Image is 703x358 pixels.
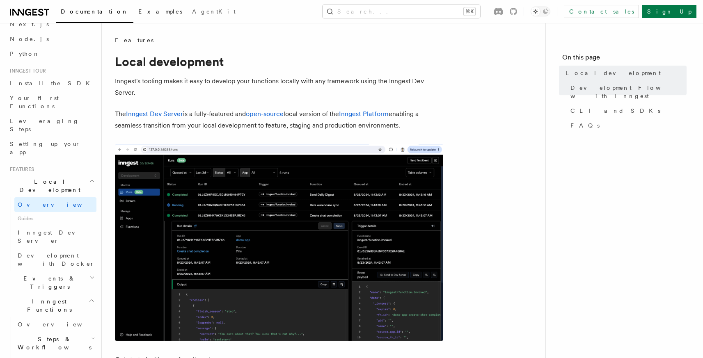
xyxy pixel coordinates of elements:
button: Steps & Workflows [14,332,96,355]
a: Install the SDK [7,76,96,91]
button: Inngest Functions [7,294,96,317]
a: Documentation [56,2,133,23]
a: Local development [562,66,687,80]
a: Inngest Platform [339,110,389,118]
span: Setting up your app [10,141,80,155]
span: Inngest Dev Server [18,229,88,244]
span: Events & Triggers [7,274,89,291]
a: Development with Docker [14,248,96,271]
a: Your first Functions [7,91,96,114]
a: CLI and SDKs [567,103,687,118]
a: Overview [14,197,96,212]
span: Features [7,166,34,173]
span: CLI and SDKs [570,107,660,115]
span: Inngest tour [7,68,46,74]
span: Your first Functions [10,95,59,109]
a: Inngest Dev Server [126,110,183,118]
a: Next.js [7,17,96,32]
span: Node.js [10,36,49,42]
span: Local Development [7,178,89,194]
a: Examples [133,2,187,22]
span: Examples [138,8,182,15]
h4: On this page [562,52,687,66]
span: Documentation [61,8,128,15]
a: Sign Up [642,5,696,18]
a: Leveraging Steps [7,114,96,137]
span: Steps & Workflows [14,335,92,351]
button: Search...⌘K [323,5,480,18]
span: Inngest Functions [7,297,89,314]
span: Python [10,50,40,57]
a: AgentKit [187,2,240,22]
a: Python [7,46,96,61]
button: Toggle dark mode [531,7,550,16]
kbd: ⌘K [464,7,475,16]
span: Development Flow with Inngest [570,84,687,100]
span: Local development [566,69,661,77]
a: Development Flow with Inngest [567,80,687,103]
a: Contact sales [564,5,639,18]
button: Local Development [7,174,96,197]
p: Inngest's tooling makes it easy to develop your functions locally with any framework using the In... [115,75,443,98]
p: The is a fully-featured and local version of the enabling a seamless transition from your local d... [115,108,443,131]
button: Events & Triggers [7,271,96,294]
a: FAQs [567,118,687,133]
span: Features [115,36,153,44]
img: The Inngest Dev Server on the Functions page [115,144,443,341]
div: Local Development [7,197,96,271]
a: open-source [246,110,284,118]
a: Overview [14,317,96,332]
h1: Local development [115,54,443,69]
span: Next.js [10,21,49,27]
span: AgentKit [192,8,236,15]
span: Install the SDK [10,80,95,87]
a: Node.js [7,32,96,46]
span: Development with Docker [18,252,95,267]
span: Guides [14,212,96,225]
span: Overview [18,321,102,328]
span: FAQs [570,121,600,130]
a: Setting up your app [7,137,96,160]
span: Leveraging Steps [10,118,79,132]
span: Overview [18,201,102,208]
a: Inngest Dev Server [14,225,96,248]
